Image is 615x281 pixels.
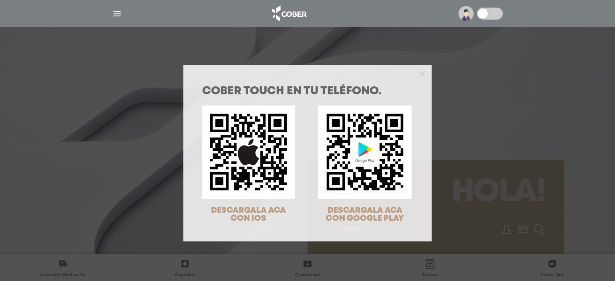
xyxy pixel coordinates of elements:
span: DESCARGALA ACA CON IOS [211,207,286,222]
h1: COBER TOUCH en tu teléfono. [202,86,413,97]
span: DESCARGALA ACA CON GOOGLE PLAY [326,207,404,222]
button: Close [419,70,425,77]
img: qr-code [318,106,412,199]
img: qr-code [202,106,295,199]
